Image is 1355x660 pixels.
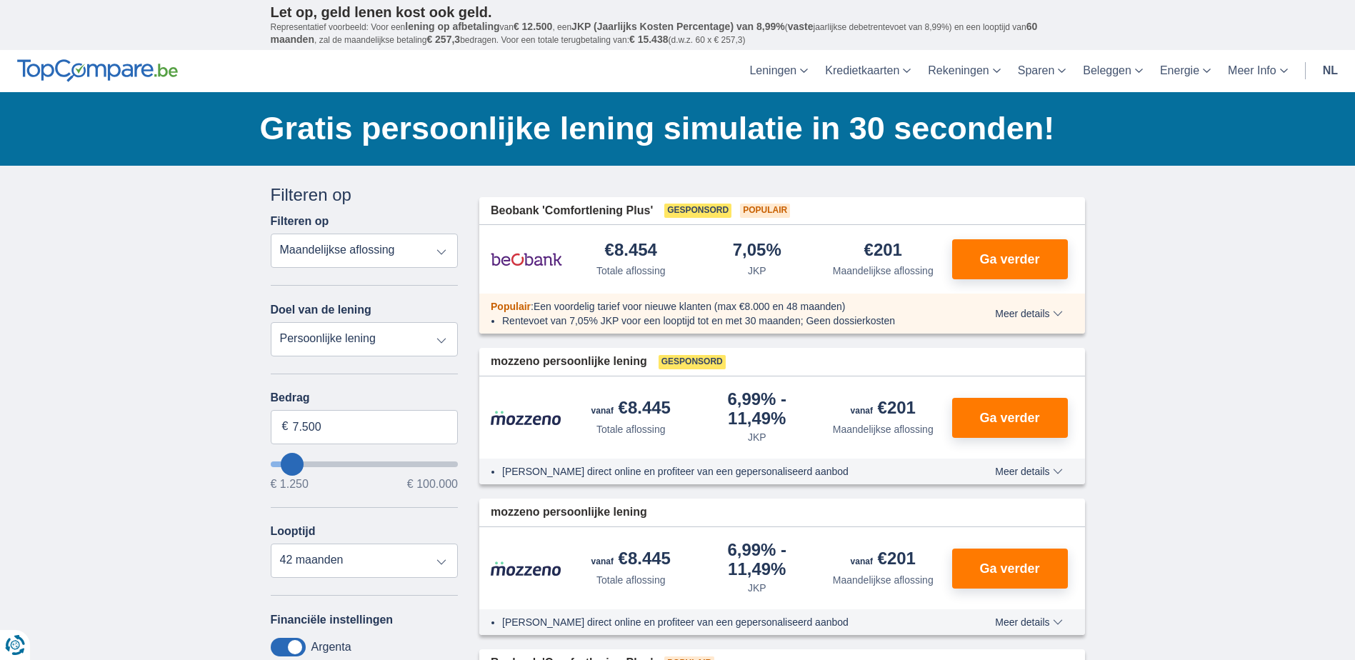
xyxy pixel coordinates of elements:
[479,299,954,314] div: :
[851,550,916,570] div: €201
[17,59,178,82] img: TopCompare
[788,21,814,32] span: vaste
[491,203,653,219] span: Beobank 'Comfortlening Plus'
[740,204,790,218] span: Populair
[311,641,351,654] label: Argenta
[919,50,1009,92] a: Rekeningen
[700,391,815,427] div: 6,99%
[833,422,934,436] div: Maandelijkse aflossing
[733,241,781,261] div: 7,05%
[271,304,371,316] label: Doel van de lening
[491,301,531,312] span: Populair
[952,398,1068,438] button: Ga verder
[748,581,766,595] div: JKP
[995,466,1062,476] span: Meer details
[571,21,785,32] span: JKP (Jaarlijks Kosten Percentage) van 8,99%
[271,479,309,490] span: € 1.250
[995,617,1062,627] span: Meer details
[1314,50,1346,92] a: nl
[271,21,1038,45] span: 60 maanden
[1074,50,1151,92] a: Beleggen
[260,106,1085,151] h1: Gratis persoonlijke lening simulatie in 30 seconden!
[596,264,666,278] div: Totale aflossing
[851,399,916,419] div: €201
[271,183,459,207] div: Filteren op
[833,573,934,587] div: Maandelijkse aflossing
[591,399,671,419] div: €8.445
[502,615,943,629] li: [PERSON_NAME] direct online en profiteer van een gepersonaliseerd aanbod
[271,21,1085,46] p: Representatief voorbeeld: Voor een van , een ( jaarlijkse debetrentevoet van 8,99%) en een loopti...
[596,422,666,436] div: Totale aflossing
[271,614,394,626] label: Financiële instellingen
[502,314,943,328] li: Rentevoet van 7,05% JKP voor een looptijd tot en met 30 maanden; Geen dossierkosten
[271,4,1085,21] p: Let op, geld lenen kost ook geld.
[491,504,647,521] span: mozzeno persoonlijke lening
[534,301,846,312] span: Een voordelig tarief voor nieuwe klanten (max €8.000 en 48 maanden)
[491,354,647,370] span: mozzeno persoonlijke lening
[664,204,731,218] span: Gesponsord
[605,241,657,261] div: €8.454
[271,461,459,467] input: wantToBorrow
[271,215,329,228] label: Filteren op
[952,239,1068,279] button: Ga verder
[502,464,943,479] li: [PERSON_NAME] direct online en profiteer van een gepersonaliseerd aanbod
[816,50,919,92] a: Kredietkaarten
[741,50,816,92] a: Leningen
[979,562,1039,575] span: Ga verder
[591,550,671,570] div: €8.445
[407,479,458,490] span: € 100.000
[1219,50,1296,92] a: Meer Info
[979,253,1039,266] span: Ga verder
[271,525,316,538] label: Looptijd
[952,549,1068,589] button: Ga verder
[659,355,726,369] span: Gesponsord
[491,561,562,576] img: product.pl.alt Mozzeno
[995,309,1062,319] span: Meer details
[491,410,562,426] img: product.pl.alt Mozzeno
[984,466,1073,477] button: Meer details
[426,34,460,45] span: € 257,3
[748,264,766,278] div: JKP
[700,541,815,578] div: 6,99%
[979,411,1039,424] span: Ga verder
[271,391,459,404] label: Bedrag
[1151,50,1219,92] a: Energie
[748,430,766,444] div: JKP
[491,241,562,277] img: product.pl.alt Beobank
[864,241,902,261] div: €201
[984,308,1073,319] button: Meer details
[405,21,499,32] span: lening op afbetaling
[514,21,553,32] span: € 12.500
[596,573,666,587] div: Totale aflossing
[1009,50,1075,92] a: Sparen
[629,34,669,45] span: € 15.438
[282,419,289,435] span: €
[984,616,1073,628] button: Meer details
[833,264,934,278] div: Maandelijkse aflossing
